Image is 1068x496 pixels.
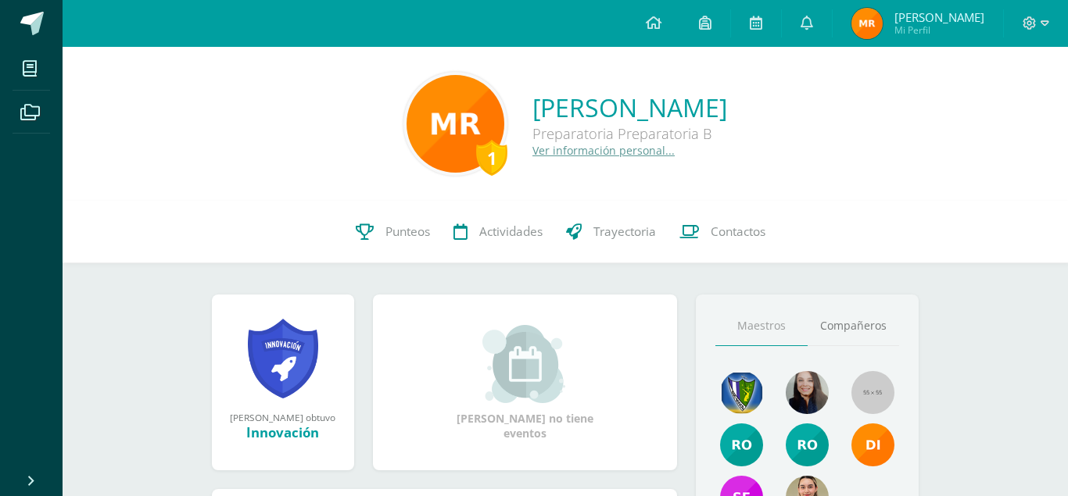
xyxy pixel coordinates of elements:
[228,423,339,441] div: Innovación
[711,223,765,240] span: Contactos
[532,124,727,143] div: Preparatoria Preparatoria B
[479,223,543,240] span: Actividades
[532,91,727,124] a: [PERSON_NAME]
[476,140,507,176] div: 1
[786,423,829,466] img: 09d52f8bab2e293196f6cac5a87c91af.png
[808,306,900,346] a: Compañeros
[482,325,568,403] img: event_small.png
[554,201,668,263] a: Trayectoria
[720,423,763,466] img: 607c1c4d4ba87922cb88f4e4892f8bd2.png
[786,371,829,414] img: d23294d3298e81897bc1db09934f24d0.png
[720,371,763,414] img: 775470f577e03f55d3b34a0475b45e05.png
[668,201,777,263] a: Contactos
[851,8,883,39] img: e250c93a6fbbca784c1aa0ddd48c3c59.png
[894,9,984,25] span: [PERSON_NAME]
[385,223,430,240] span: Punteos
[442,201,554,263] a: Actividades
[851,423,894,466] img: ba027efcd3c5571e0669a28d4979b243.png
[894,23,984,37] span: Mi Perfil
[851,371,894,414] img: 55x55
[593,223,656,240] span: Trayectoria
[228,411,339,423] div: [PERSON_NAME] obtuvo
[532,143,675,158] a: Ver información personal...
[446,325,603,441] div: [PERSON_NAME] no tiene eventos
[344,201,442,263] a: Punteos
[715,306,808,346] a: Maestros
[407,75,504,173] img: 387a2481fe81b37c9c34bcf3c4d4686d.png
